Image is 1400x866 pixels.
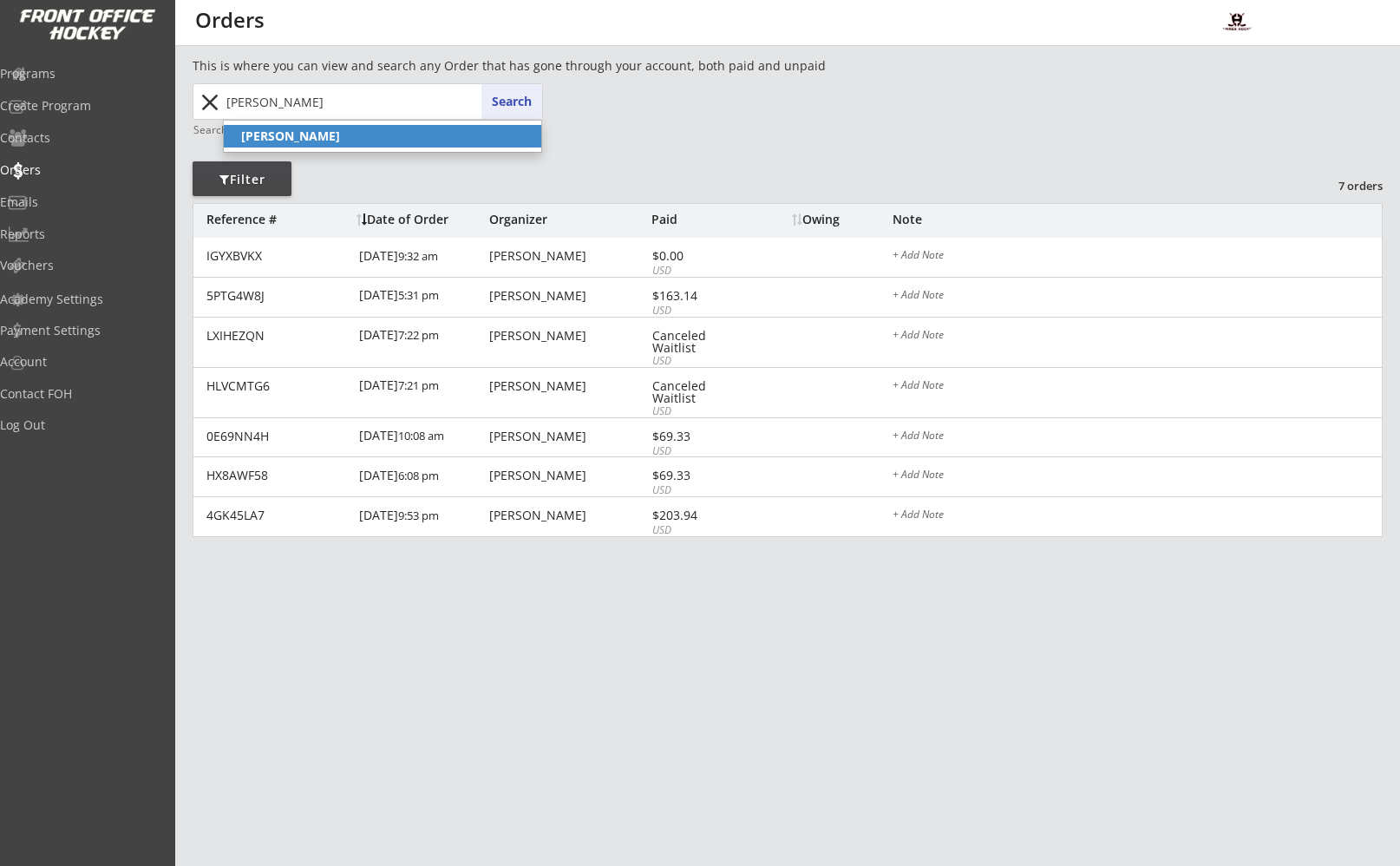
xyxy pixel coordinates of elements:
[652,354,745,369] div: USD
[398,287,439,303] font: 5:31 pm
[893,290,1382,304] div: + Add Note
[489,290,647,302] div: [PERSON_NAME]
[489,469,647,482] div: [PERSON_NAME]
[652,523,745,538] div: USD
[893,213,1382,226] div: Note
[652,404,745,419] div: USD
[652,250,745,262] div: $0.00
[193,57,925,75] div: This is where you can view and search any Order that has gone through your account, both paid and...
[652,380,745,404] div: Canceled Waitlist
[359,278,485,317] div: [DATE]
[398,468,439,483] font: 6:08 pm
[398,327,439,343] font: 7:22 pm
[206,290,349,302] div: 5PTG4W8J
[893,330,1382,344] div: + Add Note
[241,128,340,144] strong: [PERSON_NAME]
[359,238,485,277] div: [DATE]
[193,124,243,135] div: Search by
[398,428,444,443] font: 10:08 am
[359,418,485,457] div: [DATE]
[359,497,485,536] div: [DATE]
[893,380,1382,394] div: + Add Note
[489,330,647,342] div: [PERSON_NAME]
[893,250,1382,264] div: + Add Note
[652,290,745,302] div: $163.14
[652,304,745,318] div: USD
[206,380,349,392] div: HLVCMTG6
[652,430,745,443] div: $69.33
[357,213,485,226] div: Date of Order
[893,430,1382,444] div: + Add Note
[893,469,1382,483] div: + Add Note
[359,368,485,407] div: [DATE]
[652,469,745,482] div: $69.33
[398,248,438,264] font: 9:32 am
[893,509,1382,523] div: + Add Note
[223,84,542,119] input: Start typing name...
[398,377,439,393] font: 7:21 pm
[651,213,745,226] div: Paid
[792,213,892,226] div: Owing
[652,330,745,354] div: Canceled Waitlist
[481,84,542,119] button: Search
[206,250,349,262] div: IGYXBVKX
[206,213,348,226] div: Reference #
[193,171,291,188] div: Filter
[489,430,647,443] div: [PERSON_NAME]
[195,89,224,116] button: close
[206,509,349,522] div: 4GK45LA7
[359,457,485,496] div: [DATE]
[489,213,647,226] div: Organizer
[206,330,349,342] div: LXIHEZQN
[489,380,647,392] div: [PERSON_NAME]
[652,444,745,459] div: USD
[398,508,439,523] font: 9:53 pm
[652,264,745,279] div: USD
[652,509,745,522] div: $203.94
[652,483,745,498] div: USD
[206,469,349,482] div: HX8AWF58
[1292,178,1383,194] div: 7 orders
[489,509,647,522] div: [PERSON_NAME]
[359,318,485,357] div: [DATE]
[206,430,349,443] div: 0E69NN4H
[489,250,647,262] div: [PERSON_NAME]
